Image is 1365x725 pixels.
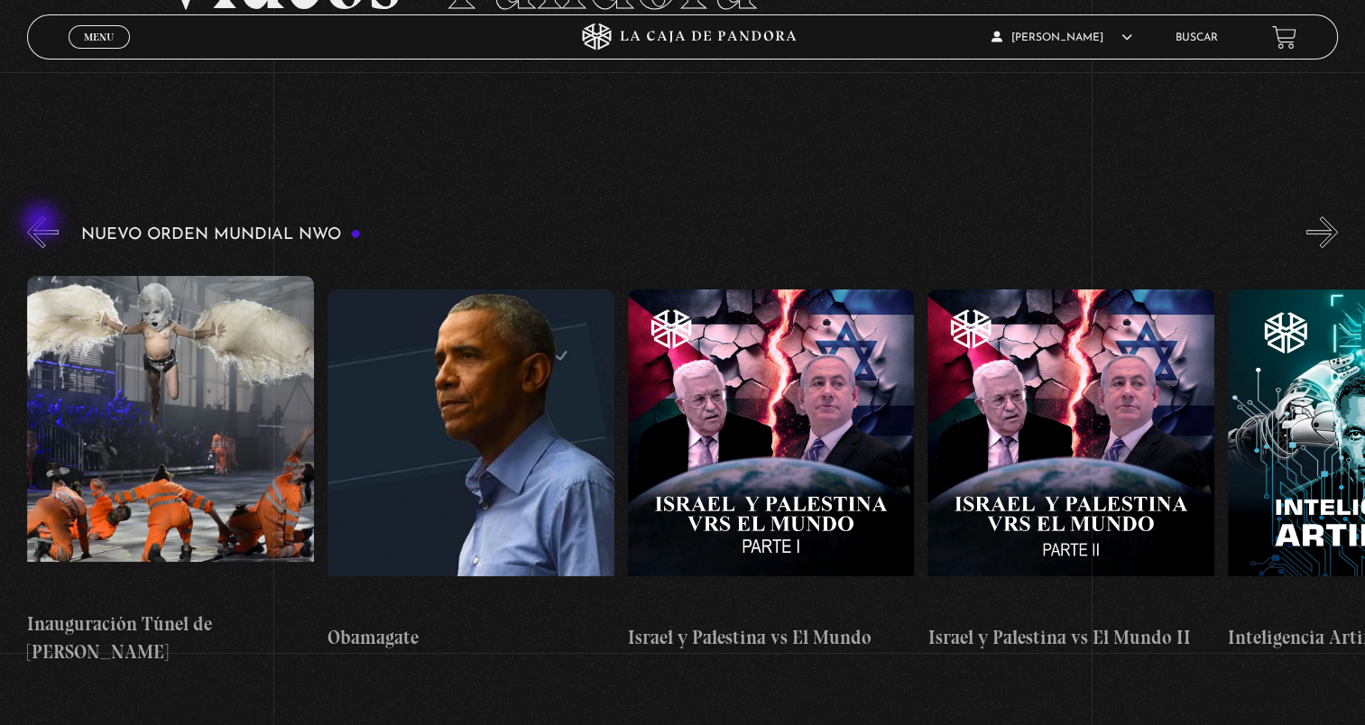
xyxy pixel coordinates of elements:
button: Previous [27,216,59,248]
a: Israel y Palestina vs El Mundo [628,262,915,681]
span: Menu [84,32,114,42]
a: Israel y Palestina vs El Mundo II [927,262,1214,681]
h4: Israel y Palestina vs El Mundo [628,623,915,652]
h4: Inauguración Túnel de [PERSON_NAME] [27,610,314,666]
span: [PERSON_NAME] [991,32,1132,43]
a: View your shopping cart [1272,25,1296,50]
span: Cerrar [78,47,120,60]
button: Next [1306,216,1338,248]
a: Inauguración Túnel de [PERSON_NAME] [27,262,314,681]
a: Obamagate [327,262,614,681]
h3: Nuevo Orden Mundial NWO [81,226,361,243]
h4: Obamagate [327,623,614,652]
h4: Israel y Palestina vs El Mundo II [927,623,1214,652]
a: Buscar [1176,32,1218,43]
